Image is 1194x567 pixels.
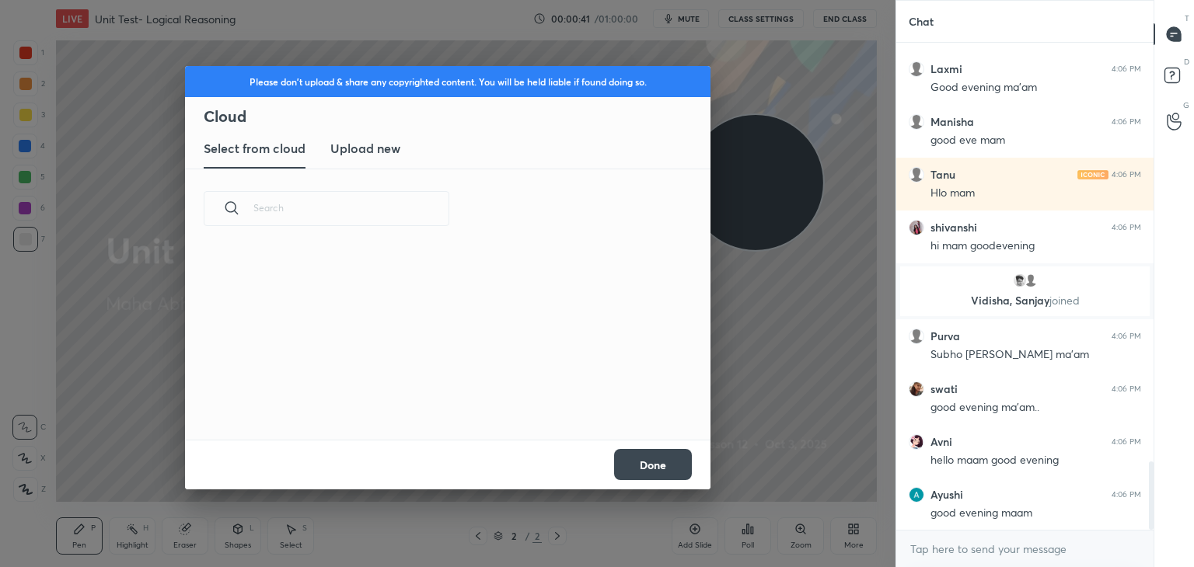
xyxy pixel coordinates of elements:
[909,487,924,503] img: 3
[930,168,955,182] h6: Tanu
[1023,273,1039,288] img: default.png
[896,1,946,42] p: Chat
[1112,64,1141,74] div: 4:06 PM
[204,106,710,127] h2: Cloud
[930,221,977,235] h6: shivanshi
[1112,170,1141,179] div: 4:06 PM
[204,139,305,158] h3: Select from cloud
[909,381,924,397] img: 2171b84a3f5d46ffbb1d5035fcce5c7f.jpg
[1112,332,1141,341] div: 4:06 PM
[614,449,692,480] button: Done
[930,347,1141,363] div: Subho [PERSON_NAME] ma'am
[930,238,1141,254] div: hi mam goodevening
[1112,437,1141,447] div: 4:06 PM
[930,453,1141,468] div: hello maam good evening
[930,488,963,502] h6: Ayushi
[909,329,924,344] img: default.png
[1077,170,1108,179] img: iconic-light.a09c19a4.png
[909,61,924,77] img: default.png
[1112,490,1141,499] div: 4:06 PM
[930,435,952,449] h6: Avni
[930,186,1141,201] div: Hlo mam
[930,382,958,396] h6: swati
[930,329,960,343] h6: Purva
[930,115,974,129] h6: Manisha
[930,133,1141,148] div: good eve mam
[330,139,400,158] h3: Upload new
[1184,56,1189,68] p: D
[1012,273,1028,288] img: bfb34a3273ac45a4b044636739da6098.jpg
[1049,293,1080,308] span: joined
[909,167,924,183] img: default.png
[1112,384,1141,394] div: 4:06 PM
[185,66,710,97] div: Please don't upload & share any copyrighted content. You will be held liable if found doing so.
[930,62,962,76] h6: Laxmi
[1112,223,1141,232] div: 4:06 PM
[930,506,1141,521] div: good evening maam
[930,80,1141,96] div: Good evening ma'am
[896,43,1154,530] div: grid
[185,244,692,440] div: grid
[909,294,1140,307] p: Vidisha, Sanjay
[1183,99,1189,111] p: G
[909,220,924,235] img: eeba255df7fc49f3862fb9de436895e8.jpg
[909,434,924,450] img: 02d12b901c7b43ceb4cf40a7098f8dd2.jpg
[1185,12,1189,24] p: T
[1112,117,1141,127] div: 4:06 PM
[909,114,924,130] img: default.png
[253,175,449,241] input: Search
[930,400,1141,416] div: good evening ma'am..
